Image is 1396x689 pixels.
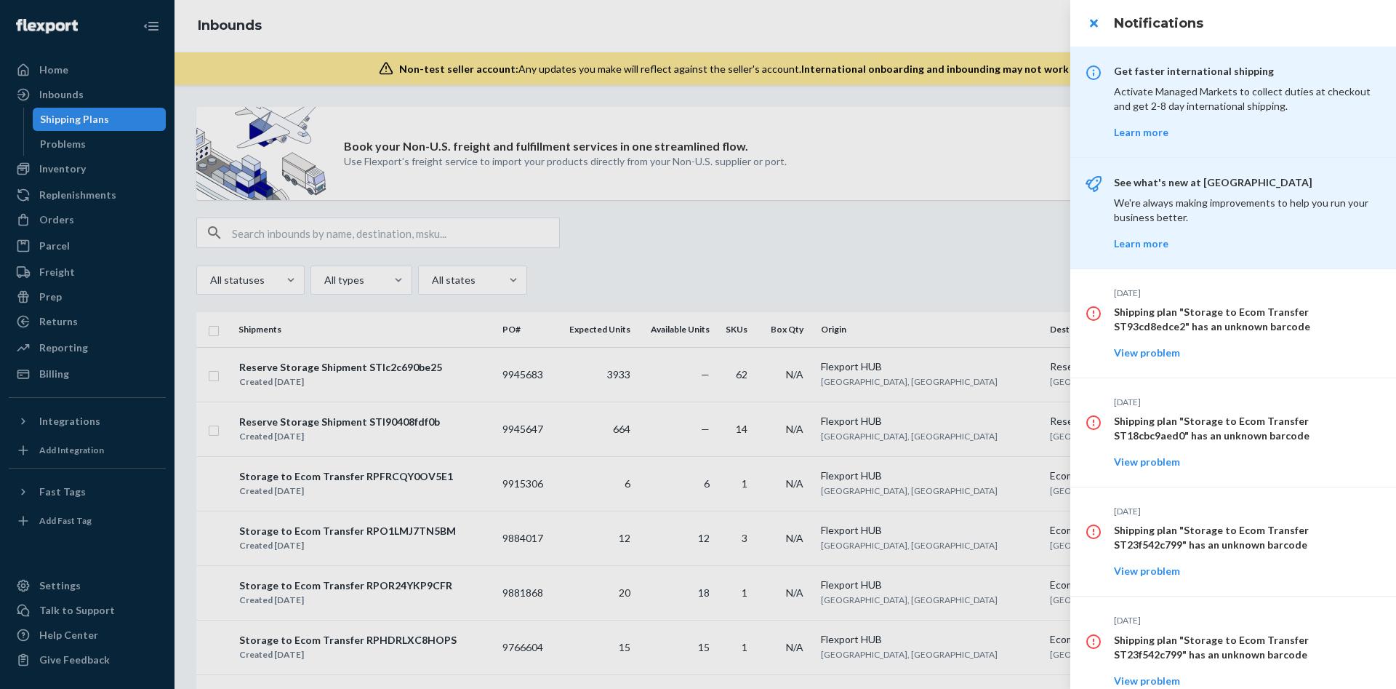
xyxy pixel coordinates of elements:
p: Shipping plan "Storage to Ecom Transfer ST18cbc9aed0" has an unknown barcode [1114,414,1379,443]
button: close [1079,9,1108,38]
h3: Notifications [1114,14,1379,33]
p: [DATE] [1114,505,1379,517]
p: [DATE] [1114,287,1379,299]
p: [DATE] [1114,396,1379,408]
a: View problem [1114,565,1180,577]
a: View problem [1114,455,1180,468]
p: Shipping plan "Storage to Ecom Transfer ST23f542c799" has an unknown barcode [1114,523,1379,552]
p: We're always making improvements to help you run your business better. [1114,196,1379,225]
a: Learn more [1114,126,1168,138]
span: Chat [32,10,62,23]
a: View problem [1114,346,1180,359]
p: Shipping plan "Storage to Ecom Transfer ST23f542c799" has an unknown barcode [1114,633,1379,662]
a: View problem [1114,674,1180,687]
p: See what's new at [GEOGRAPHIC_DATA] [1114,175,1379,190]
p: [DATE] [1114,614,1379,626]
p: Get faster international shipping [1114,64,1379,79]
p: Shipping plan "Storage to Ecom Transfer ST93cd8edce2" has an unknown barcode [1114,305,1379,334]
p: Activate Managed Markets to collect duties at checkout and get 2-8 day international shipping. [1114,84,1379,113]
a: Learn more [1114,237,1168,250]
